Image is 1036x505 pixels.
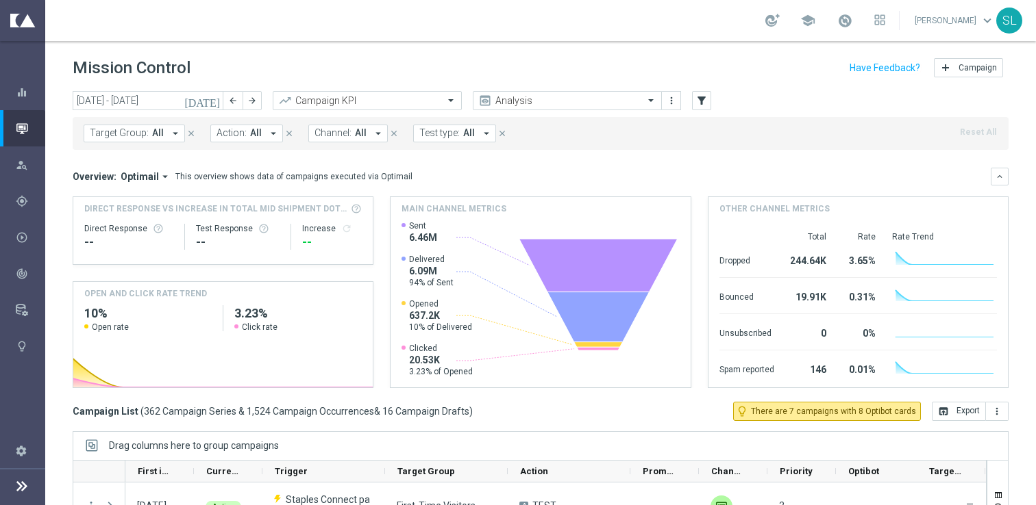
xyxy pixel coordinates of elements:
[84,305,212,322] h2: 10%
[15,341,45,352] button: lightbulb Optibot
[497,129,507,138] i: close
[991,406,1002,417] i: more_vert
[929,466,962,476] span: Targeted Customers
[15,444,27,456] i: settings
[73,58,190,78] h1: Mission Control
[934,58,1003,77] button: add Campaign
[780,466,813,476] span: Priority
[719,321,774,343] div: Unsubscribed
[791,357,826,379] div: 146
[152,127,164,139] span: All
[409,343,473,354] span: Clicked
[242,322,277,333] span: Click rate
[121,170,159,183] span: Optimail
[938,406,949,417] i: open_in_browser
[92,322,129,333] span: Open rate
[16,340,28,352] i: lightbulb
[223,91,243,110] button: arrow_back
[695,94,708,107] i: filter_alt
[791,248,826,270] div: 244.64K
[382,405,469,417] span: 16 Campaign Drafts
[302,223,362,234] div: Increase
[243,91,262,110] button: arrow_forward
[843,285,876,307] div: 0.31%
[228,96,238,105] i: arrow_back
[175,170,412,183] div: This overview shows data of campaigns executed via Optimail
[409,298,472,309] span: Opened
[15,159,45,170] button: person_search Explore
[413,125,496,142] button: Test type: All arrow_drop_down
[234,305,362,322] h2: 3.23%
[308,125,388,142] button: Channel: All arrow_drop_down
[16,231,45,244] div: Execute
[16,74,45,110] div: Dashboard
[341,223,352,234] button: refresh
[206,466,239,476] span: Current Status
[991,168,1009,185] button: keyboard_arrow_down
[719,285,774,307] div: Bounced
[389,129,399,138] i: close
[959,63,997,73] span: Campaign
[196,234,279,250] div: --
[84,203,347,215] span: Direct Response VS Increase In Total Mid Shipment Dotcom Transaction Amount
[15,123,45,134] div: Mission Control
[496,126,508,141] button: close
[409,366,473,377] span: 3.23% of Opened
[374,406,380,417] span: &
[397,466,455,476] span: Target Group
[116,170,175,183] button: Optimail arrow_drop_down
[140,405,144,417] span: (
[843,248,876,270] div: 3.65%
[73,405,473,417] h3: Campaign List
[16,195,28,207] i: gps_fixed
[409,309,472,322] span: 637.2K
[388,126,400,141] button: close
[800,13,815,28] span: school
[520,466,548,476] span: Action
[711,466,744,476] span: Channel
[250,127,262,139] span: All
[109,440,279,451] span: Drag columns here to group campaigns
[15,232,45,243] button: play_circle_outline Execute
[15,268,45,279] button: track_changes Analyze
[267,127,280,140] i: arrow_drop_down
[283,126,295,141] button: close
[16,268,28,280] i: track_changes
[996,8,1022,34] div: SL
[736,405,748,417] i: lightbulb_outline
[186,129,196,138] i: close
[843,231,876,242] div: Rate
[217,127,247,139] span: Action:
[409,354,473,366] span: 20.53K
[184,94,221,107] i: [DATE]
[16,110,45,146] div: Mission Control
[73,170,116,183] h3: Overview:
[733,402,921,421] button: lightbulb_outline There are 7 campaigns with 8 Optibot cards
[84,125,185,142] button: Target Group: All arrow_drop_down
[372,127,384,140] i: arrow_drop_down
[402,203,506,215] h4: Main channel metrics
[16,159,28,171] i: person_search
[719,203,830,215] h4: Other channel metrics
[109,440,279,451] div: Row Groups
[73,91,223,110] input: Select date range
[719,248,774,270] div: Dropped
[210,125,283,142] button: Action: All arrow_drop_down
[409,220,437,231] span: Sent
[314,127,351,139] span: Channel:
[791,321,826,343] div: 0
[409,322,472,333] span: 10% of Delivered
[409,231,437,244] span: 6.46M
[355,127,367,139] span: All
[273,91,462,110] ng-select: Campaign KPI
[182,91,223,112] button: [DATE]
[932,402,986,421] button: open_in_browser Export
[409,265,454,277] span: 6.09M
[7,432,36,469] div: Settings
[15,87,45,98] div: equalizer Dashboard
[302,234,362,250] div: --
[16,268,45,280] div: Analyze
[791,285,826,307] div: 19.91K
